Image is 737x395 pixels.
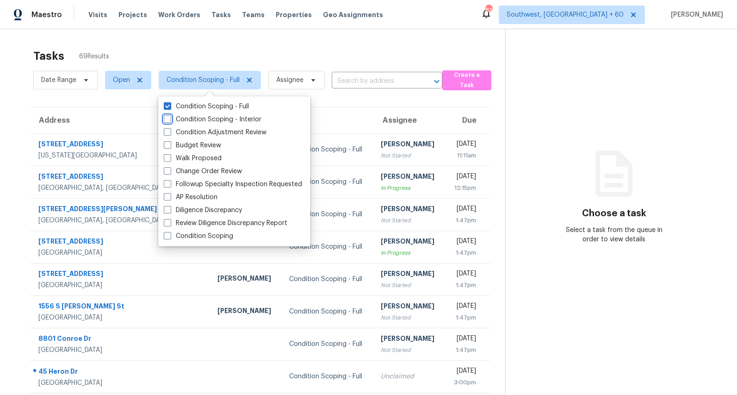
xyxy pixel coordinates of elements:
[381,151,437,160] div: Not Started
[452,237,476,248] div: [DATE]
[38,269,203,281] div: [STREET_ADDRESS]
[79,52,109,61] span: 69 Results
[452,151,476,160] div: 11:11am
[164,206,242,215] label: Diligence Discrepancy
[452,216,476,225] div: 1:47pm
[381,301,437,313] div: [PERSON_NAME]
[289,275,366,284] div: Condition Scoping - Full
[452,345,476,355] div: 1:47pm
[582,209,646,218] h3: Choose a task
[381,183,437,193] div: In Progress
[164,180,302,189] label: Followup Specialty Inspection Requested
[167,75,240,85] span: Condition Scoping - Full
[38,378,203,388] div: [GEOGRAPHIC_DATA]
[158,10,200,19] span: Work Orders
[381,237,437,248] div: [PERSON_NAME]
[289,372,366,381] div: Condition Scoping - Full
[381,345,437,355] div: Not Started
[38,204,203,216] div: [STREET_ADDRESS][PERSON_NAME]
[381,372,437,381] div: Unclaimed
[442,70,491,90] button: Create a Task
[452,334,476,345] div: [DATE]
[113,75,130,85] span: Open
[118,10,147,19] span: Projects
[289,145,366,154] div: Condition Scoping - Full
[276,75,303,85] span: Assignee
[452,248,476,257] div: 1:47pm
[289,177,366,187] div: Condition Scoping - Full
[381,334,437,345] div: [PERSON_NAME]
[38,281,203,290] div: [GEOGRAPHIC_DATA]
[38,301,203,313] div: 1556 S [PERSON_NAME] St
[38,139,203,151] div: [STREET_ADDRESS]
[452,204,476,216] div: [DATE]
[164,219,287,228] label: Review Diligence Discrepancy Report
[38,151,203,160] div: [US_STATE][GEOGRAPHIC_DATA]
[164,193,217,202] label: AP Resolution
[507,10,624,19] span: Southwest, [GEOGRAPHIC_DATA] + 60
[381,204,437,216] div: [PERSON_NAME]
[452,172,476,183] div: [DATE]
[41,75,76,85] span: Date Range
[381,216,437,225] div: Not Started
[38,334,203,345] div: 8801 Conroe Dr
[38,216,203,225] div: [GEOGRAPHIC_DATA], [GEOGRAPHIC_DATA], 78413
[31,10,62,19] span: Maestro
[164,115,261,124] label: Condition Scoping - Interior
[38,248,203,257] div: [GEOGRAPHIC_DATA]
[381,139,437,151] div: [PERSON_NAME]
[164,232,233,241] label: Condition Scoping
[323,10,383,19] span: Geo Assignments
[164,167,242,176] label: Change Order Review
[452,183,476,193] div: 12:15pm
[560,226,668,244] div: Select a task from the queue in order to view details
[447,70,487,91] span: Create a Task
[381,269,437,281] div: [PERSON_NAME]
[373,107,445,133] th: Assignee
[445,107,490,133] th: Due
[452,269,476,281] div: [DATE]
[381,248,437,257] div: In Progress
[30,107,210,133] th: Address
[485,6,492,15] div: 830
[452,139,476,151] div: [DATE]
[430,75,443,88] button: Open
[242,10,265,19] span: Teams
[667,10,723,19] span: [PERSON_NAME]
[452,313,476,322] div: 1:47pm
[276,10,312,19] span: Properties
[452,281,476,290] div: 1:47pm
[164,154,222,163] label: Walk Proposed
[88,10,107,19] span: Visits
[38,367,203,378] div: 45 Heron Dr
[282,107,373,133] th: Type
[217,274,274,285] div: [PERSON_NAME]
[38,345,203,355] div: [GEOGRAPHIC_DATA]
[381,281,437,290] div: Not Started
[164,128,266,137] label: Condition Adjustment Review
[332,74,416,88] input: Search by address
[381,313,437,322] div: Not Started
[211,12,231,18] span: Tasks
[217,306,274,318] div: [PERSON_NAME]
[164,102,249,111] label: Condition Scoping - Full
[381,172,437,183] div: [PERSON_NAME]
[33,51,64,61] h2: Tasks
[164,141,221,150] label: Budget Review
[289,210,366,219] div: Condition Scoping - Full
[452,301,476,313] div: [DATE]
[38,237,203,248] div: [STREET_ADDRESS]
[452,378,476,387] div: 3:00pm
[38,172,203,183] div: [STREET_ADDRESS]
[289,242,366,251] div: Condition Scoping - Full
[38,313,203,322] div: [GEOGRAPHIC_DATA]
[452,366,476,378] div: [DATE]
[38,183,203,193] div: [GEOGRAPHIC_DATA], [GEOGRAPHIC_DATA], 27615
[289,339,366,349] div: Condition Scoping - Full
[289,307,366,316] div: Condition Scoping - Full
